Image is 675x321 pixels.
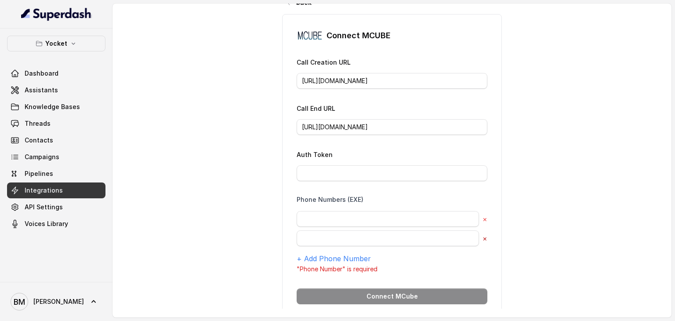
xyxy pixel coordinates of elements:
[7,132,105,148] a: Contacts
[297,264,487,274] p: "Phone Number" is required
[297,58,351,66] label: Call Creation URL
[33,297,84,306] span: [PERSON_NAME]
[7,36,105,51] button: Yocket
[297,195,363,204] label: Phone Numbers (EXE)
[25,69,58,78] span: Dashboard
[25,86,58,95] span: Assistants
[7,82,105,98] a: Assistants
[7,99,105,115] a: Knowledge Bases
[483,214,487,224] button: ×
[7,289,105,314] a: [PERSON_NAME]
[297,151,333,158] label: Auth Token
[25,119,51,128] span: Threads
[7,66,105,81] a: Dashboard
[25,102,80,111] span: Knowledge Bases
[14,297,25,306] text: BM
[7,166,105,182] a: Pipelines
[7,199,105,215] a: API Settings
[21,7,92,21] img: light.svg
[25,153,59,161] span: Campaigns
[25,186,63,195] span: Integrations
[45,38,67,49] p: Yocket
[297,253,371,264] button: + Add Phone Number
[25,203,63,212] span: API Settings
[7,149,105,165] a: Campaigns
[25,136,53,145] span: Contacts
[7,116,105,131] a: Threads
[25,169,53,178] span: Pipelines
[7,182,105,198] a: Integrations
[327,29,391,43] h1: Connect MCUBE
[483,233,487,244] button: ×
[297,29,323,43] img: Pj9IrDBdEGgAAAABJRU5ErkJggg==
[25,219,68,228] span: Voices Library
[7,216,105,232] a: Voices Library
[297,288,487,304] button: Connect MCube
[297,105,335,112] label: Call End URL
